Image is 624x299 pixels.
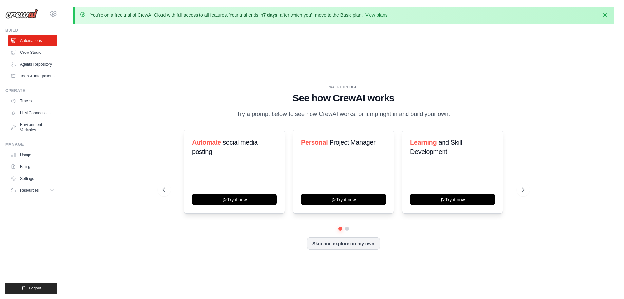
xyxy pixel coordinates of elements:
[5,142,57,147] div: Manage
[163,85,524,90] div: WALKTHROUGH
[301,194,386,205] button: Try it now
[192,139,221,146] span: Automate
[8,173,57,184] a: Settings
[5,88,57,93] div: Operate
[8,96,57,106] a: Traces
[263,12,277,18] strong: 7 days
[5,9,38,19] img: Logo
[8,35,57,46] a: Automations
[8,59,57,70] a: Agents Repository
[8,185,57,196] button: Resources
[192,139,258,155] span: social media posting
[8,108,57,118] a: LLM Connections
[365,12,387,18] a: View plans
[5,283,57,294] button: Logout
[234,109,454,119] p: Try a prompt below to see how CrewAI works, or jump right in and build your own.
[8,47,57,58] a: Crew Studio
[192,194,277,205] button: Try it now
[8,119,57,135] a: Environment Variables
[410,139,437,146] span: Learning
[8,161,57,172] a: Billing
[29,286,41,291] span: Logout
[301,139,328,146] span: Personal
[90,12,389,18] p: You're on a free trial of CrewAI Cloud with full access to all features. Your trial ends in , aft...
[5,28,57,33] div: Build
[410,194,495,205] button: Try it now
[163,92,524,104] h1: See how CrewAI works
[329,139,375,146] span: Project Manager
[8,150,57,160] a: Usage
[8,71,57,81] a: Tools & Integrations
[591,267,624,299] iframe: Chat Widget
[307,237,380,250] button: Skip and explore on my own
[410,139,462,155] span: and Skill Development
[20,188,39,193] span: Resources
